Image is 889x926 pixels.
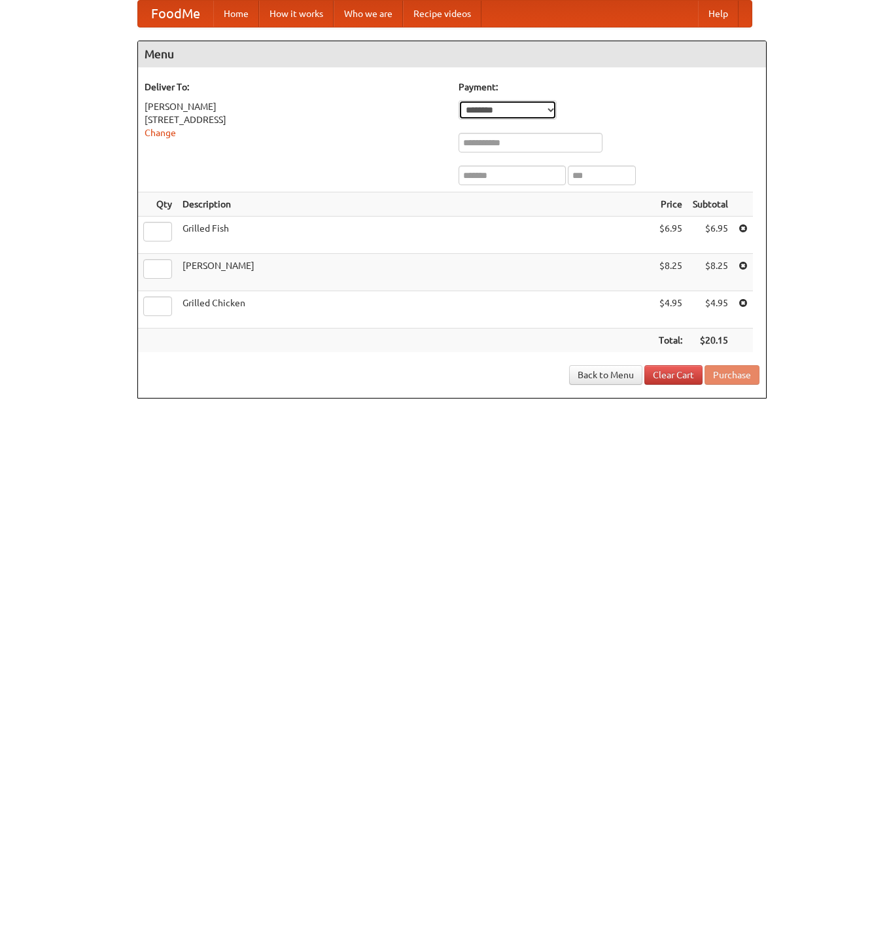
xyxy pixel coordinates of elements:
th: Subtotal [688,192,733,217]
td: $8.25 [688,254,733,291]
a: Home [213,1,259,27]
div: [PERSON_NAME] [145,100,445,113]
td: $6.95 [688,217,733,254]
a: How it works [259,1,334,27]
th: Total: [654,329,688,353]
td: Grilled Chicken [177,291,654,329]
td: $4.95 [654,291,688,329]
td: $8.25 [654,254,688,291]
h5: Payment: [459,80,759,94]
th: Description [177,192,654,217]
a: Change [145,128,176,138]
a: Recipe videos [403,1,481,27]
h4: Menu [138,41,766,67]
td: $4.95 [688,291,733,329]
th: Qty [138,192,177,217]
a: Help [698,1,739,27]
td: [PERSON_NAME] [177,254,654,291]
a: Back to Menu [569,365,642,385]
button: Purchase [705,365,759,385]
h5: Deliver To: [145,80,445,94]
th: Price [654,192,688,217]
div: [STREET_ADDRESS] [145,113,445,126]
a: Clear Cart [644,365,703,385]
a: FoodMe [138,1,213,27]
td: $6.95 [654,217,688,254]
td: Grilled Fish [177,217,654,254]
th: $20.15 [688,329,733,353]
a: Who we are [334,1,403,27]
